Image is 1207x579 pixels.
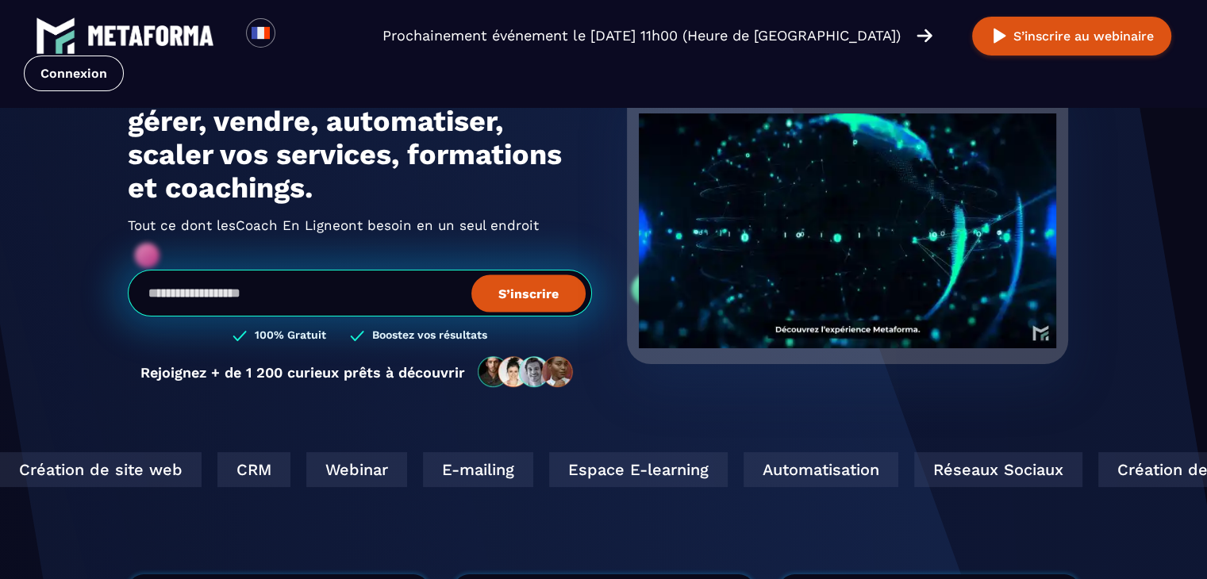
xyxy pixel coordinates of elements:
div: E-mailing [1060,452,1170,487]
img: arrow-right [917,27,932,44]
input: Search for option [289,26,301,45]
img: fr [251,23,271,43]
div: Espace E-learning [88,452,267,487]
div: Réseaux Sociaux [453,452,621,487]
h1: Plateforme pour créer, gérer, vendre, automatiser, scaler vos services, formations et coachings. [128,71,592,205]
img: checked [350,328,364,343]
h3: Boostez vos résultats [372,328,487,343]
span: Coach En Ligne [236,213,340,238]
button: S’inscrire [471,274,586,312]
div: Search for option [275,18,314,53]
button: S’inscrire au webinaire [972,17,1171,56]
img: community-people [473,355,579,389]
img: play [990,26,1009,46]
h2: Tout ce dont les ont besoin en un seul endroit [128,213,592,238]
img: checked [233,328,247,343]
div: Création de site web [637,452,839,487]
p: Rejoignez + de 1 200 curieux prêts à découvrir [140,364,465,381]
video: Your browser does not support the video tag. [639,113,1057,322]
h3: 100% Gratuit [255,328,326,343]
div: Webinar [944,452,1044,487]
img: logo [87,25,214,46]
div: CRM [855,452,928,487]
a: Connexion [24,56,124,91]
p: Prochainement événement le [DATE] 11h00 (Heure de [GEOGRAPHIC_DATA]) [382,25,901,47]
img: logo [36,16,75,56]
div: Automatisation [283,452,437,487]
